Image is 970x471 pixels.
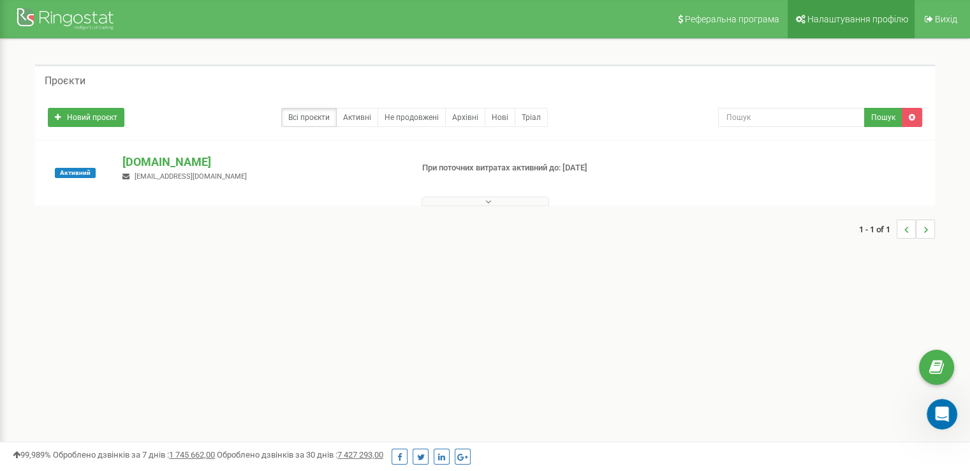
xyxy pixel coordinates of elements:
a: Архівні [445,108,485,127]
span: Реферальна програма [685,14,779,24]
span: Оброблено дзвінків за 30 днів : [217,450,383,460]
span: Вихід [935,14,957,24]
button: Пошук [864,108,902,127]
a: Нові [485,108,515,127]
span: 1 - 1 of 1 [859,220,897,239]
a: Не продовжені [378,108,446,127]
p: [DOMAIN_NAME] [122,154,401,170]
a: Активні [336,108,378,127]
span: Налаштування профілю [807,14,908,24]
span: Оброблено дзвінків за 7 днів : [53,450,215,460]
span: [EMAIL_ADDRESS][DOMAIN_NAME] [135,172,247,181]
u: 7 427 293,00 [337,450,383,460]
a: Всі проєкти [281,108,337,127]
p: При поточних витратах активний до: [DATE] [422,162,626,174]
u: 1 745 662,00 [169,450,215,460]
a: Новий проєкт [48,108,124,127]
a: Тріал [515,108,548,127]
h5: Проєкти [45,75,85,87]
nav: ... [859,207,935,251]
input: Пошук [718,108,865,127]
span: Активний [55,168,96,178]
iframe: Intercom live chat [927,399,957,430]
span: 99,989% [13,450,51,460]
